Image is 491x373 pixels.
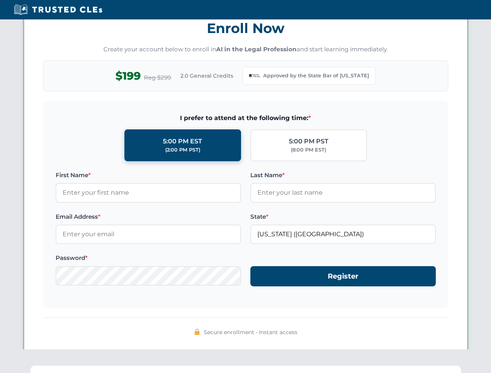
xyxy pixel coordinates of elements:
[12,4,105,16] img: Trusted CLEs
[56,113,436,123] span: I prefer to attend at the following time:
[56,225,241,244] input: Enter your email
[250,183,436,202] input: Enter your last name
[250,212,436,221] label: State
[144,73,171,82] span: Reg $299
[250,266,436,287] button: Register
[291,146,326,154] div: (8:00 PM EST)
[204,328,297,336] span: Secure enrollment • Instant access
[250,171,436,180] label: Last Name
[163,136,202,146] div: 5:00 PM EST
[194,329,200,335] img: 🔒
[56,183,241,202] input: Enter your first name
[263,72,369,80] span: Approved by the State Bar of [US_STATE]
[43,45,448,54] p: Create your account below to enroll in and start learning immediately.
[56,253,241,263] label: Password
[249,70,260,81] img: Georgia Bar
[56,171,241,180] label: First Name
[180,71,233,80] span: 2.0 General Credits
[216,45,297,53] strong: AI in the Legal Profession
[250,225,436,244] input: Georgia (GA)
[115,67,141,85] span: $199
[165,146,200,154] div: (2:00 PM PST)
[56,212,241,221] label: Email Address
[43,16,448,40] h3: Enroll Now
[289,136,328,146] div: 5:00 PM PST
